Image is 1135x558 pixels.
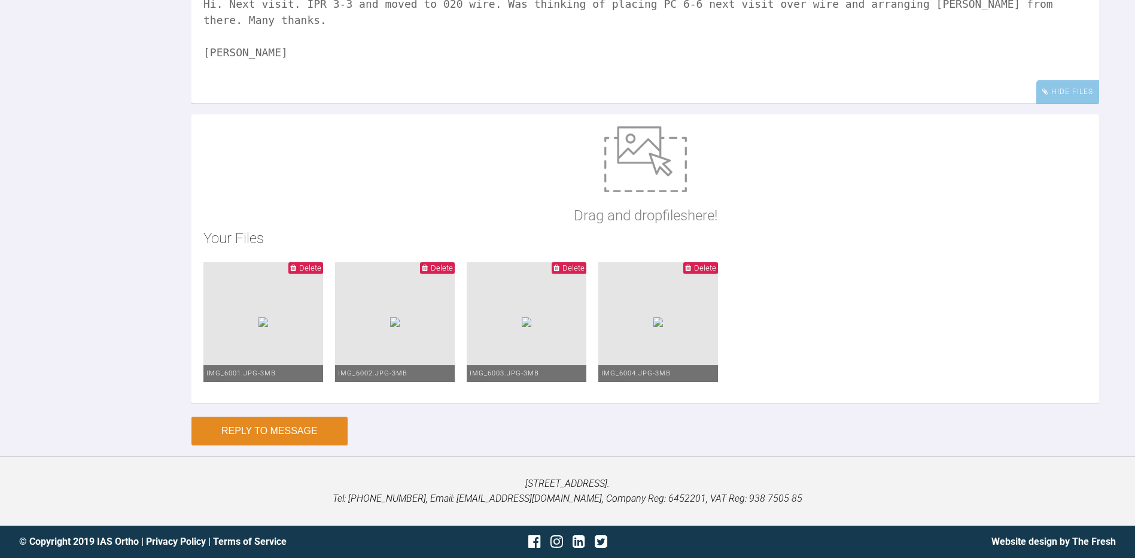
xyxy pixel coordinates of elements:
[19,534,385,550] div: © Copyright 2019 IAS Ortho | |
[601,369,671,377] span: IMG_6004.JPG - 3MB
[694,263,716,272] span: Delete
[574,204,717,227] p: Drag and drop files here!
[470,369,539,377] span: IMG_6003.JPG - 3MB
[191,417,348,445] button: Reply to Message
[299,263,321,272] span: Delete
[258,317,268,327] img: 94e3b704-883f-43ab-9c2f-7116cdf2792a
[522,317,531,327] img: 6596de8b-73d8-4369-b0e9-e1ade12c6eb7
[653,317,663,327] img: 8ce6346b-b48b-465b-b08c-665683138824
[390,317,400,327] img: 19b3a4b5-0b26-495a-8139-0bf638d3c9ba
[206,369,276,377] span: IMG_6001.JPG - 3MB
[19,476,1116,507] p: [STREET_ADDRESS]. Tel: [PHONE_NUMBER], Email: [EMAIL_ADDRESS][DOMAIN_NAME], Company Reg: 6452201,...
[146,536,206,547] a: Privacy Policy
[203,227,1087,250] h2: Your Files
[338,369,407,377] span: IMG_6002.JPG - 3MB
[431,263,453,272] span: Delete
[1036,80,1099,104] div: Hide Files
[213,536,287,547] a: Terms of Service
[991,536,1116,547] a: Website design by The Fresh
[562,263,585,272] span: Delete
